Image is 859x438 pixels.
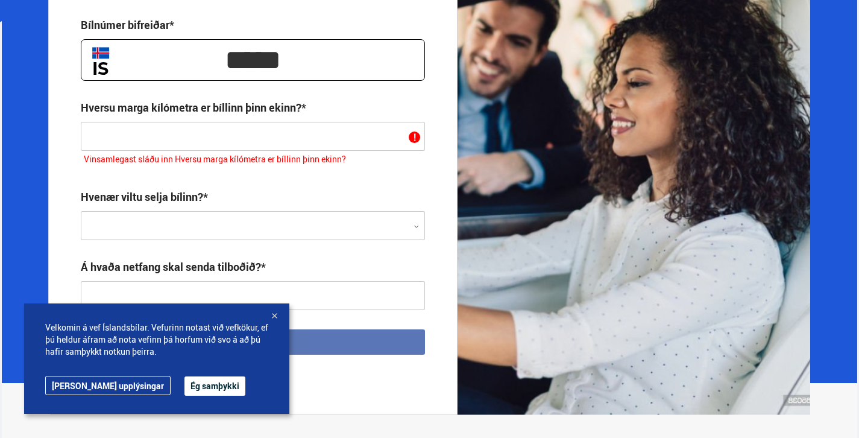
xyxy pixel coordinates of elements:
span: Velkomin á vef Íslandsbílar. Vefurinn notast við vefkökur, ef þú heldur áfram að nota vefinn þá h... [45,322,268,358]
a: [PERSON_NAME] upplýsingar [45,376,171,395]
label: Hvenær viltu selja bílinn?* [81,189,208,204]
div: Hversu marga kílómetra er bíllinn þinn ekinn?* [81,100,306,115]
div: Vinsamlegast sláðu inn Hversu marga kílómetra er bíllinn þinn ekinn? [81,151,425,170]
button: Ég samþykki [184,376,245,396]
div: Bílnúmer bifreiðar* [81,17,174,32]
div: Á hvaða netfang skal senda tilboðið?* [81,259,266,274]
button: Opna LiveChat spjallviðmót [10,5,46,41]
